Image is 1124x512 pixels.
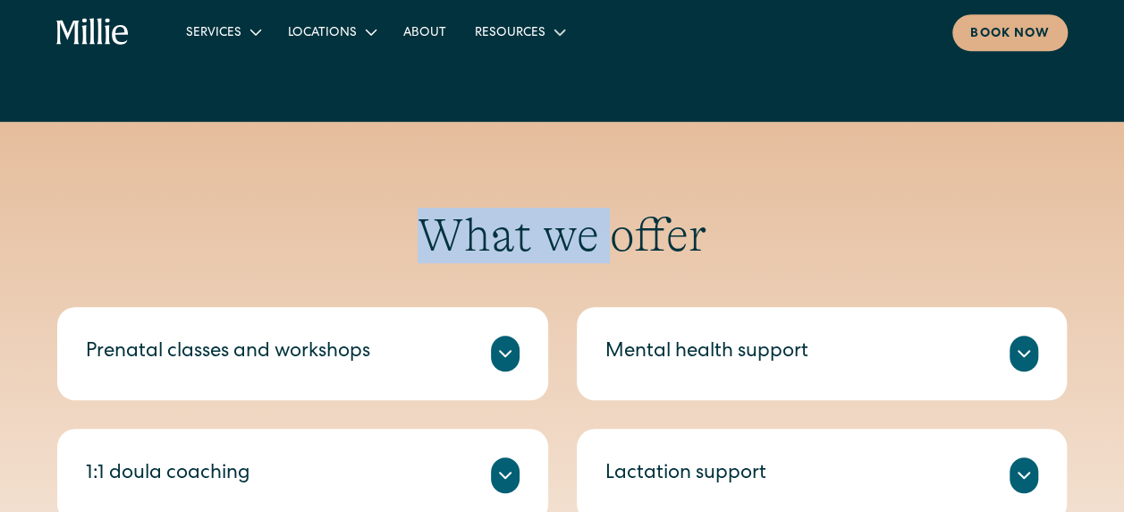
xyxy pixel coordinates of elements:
[389,17,461,47] a: About
[186,24,241,43] div: Services
[56,18,129,47] a: home
[605,338,808,368] div: Mental health support
[86,460,250,490] div: 1:1 doula coaching
[970,25,1050,44] div: Book now
[172,17,274,47] div: Services
[274,17,389,47] div: Locations
[952,14,1068,51] a: Book now
[57,208,1067,263] h2: What we offer
[461,17,578,47] div: Resources
[288,24,357,43] div: Locations
[605,460,766,490] div: Lactation support
[86,338,370,368] div: Prenatal classes and workshops
[475,24,545,43] div: Resources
